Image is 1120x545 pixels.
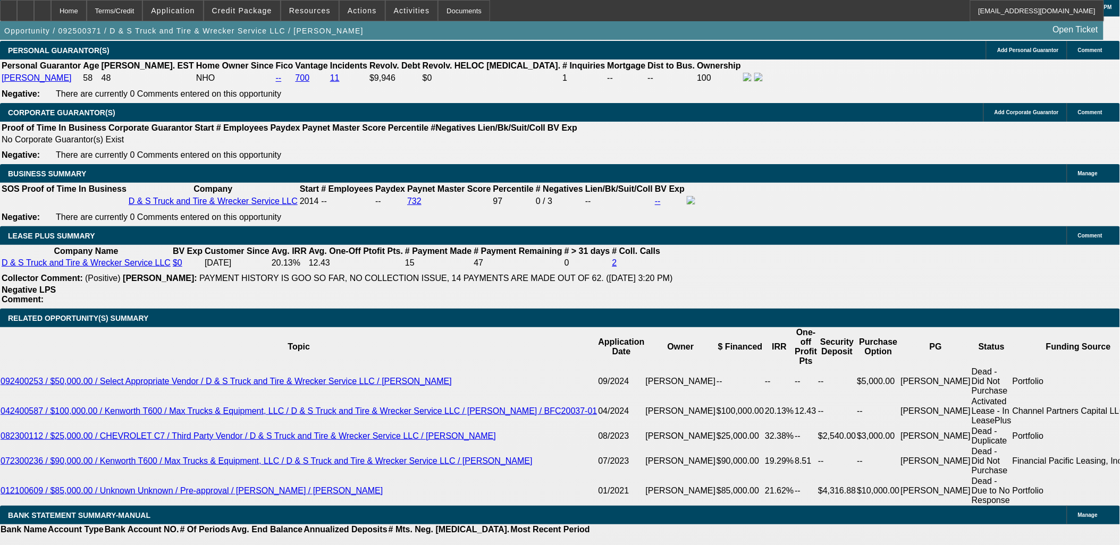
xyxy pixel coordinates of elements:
[478,123,545,132] b: Lien/Bk/Suit/Coll
[598,446,645,476] td: 07/2023
[4,27,364,35] span: Opportunity / 092500371 / D & S Truck and Tire & Wrecker Service LLC / [PERSON_NAME]
[405,246,471,256] b: # Payment Made
[296,73,310,82] a: 700
[598,426,645,446] td: 08/2023
[764,367,794,396] td: --
[645,446,717,476] td: [PERSON_NAME]
[995,109,1059,115] span: Add Corporate Guarantor
[212,6,272,15] span: Credit Package
[795,396,818,426] td: 12.43
[108,123,192,132] b: Corporate Guarantor
[795,476,818,506] td: --
[1,406,597,415] a: 042400587 / $100,000.00 / Kenworth T600 / Max Trucks & Equipment, LLC / D & S Truck and Tire & Wr...
[971,476,1012,506] td: Dead - Due to No Response
[173,258,182,267] a: $0
[645,327,717,367] th: Owner
[2,73,72,82] a: [PERSON_NAME]
[1,123,107,133] th: Proof of Time In Business
[1078,47,1102,53] span: Comment
[276,61,293,70] b: Fico
[764,327,794,367] th: IRR
[971,367,1012,396] td: Dead - Did Not Purchase
[173,246,203,256] b: BV Exp
[971,426,1012,446] td: Dead - Duplicate
[818,327,856,367] th: Security Deposit
[585,184,653,193] b: Lien/Bk/Suit/Coll
[510,524,591,535] th: Most Recent Period
[151,6,195,15] span: Application
[900,476,972,506] td: [PERSON_NAME]
[296,61,328,70] b: Vantage
[900,446,972,476] td: [PERSON_NAME]
[548,123,577,132] b: BV Exp
[818,446,856,476] td: --
[655,197,661,206] a: --
[56,89,281,98] span: There are currently 0 Comments entered on this opportunity
[971,446,1012,476] td: Dead - Did Not Purchase
[231,524,304,535] th: Avg. End Balance
[818,476,856,506] td: $4,316.88
[204,258,270,268] td: [DATE]
[795,367,818,396] td: --
[276,73,282,82] a: --
[764,476,794,506] td: 21.62%
[716,446,764,476] td: $90,000.00
[900,367,972,396] td: [PERSON_NAME]
[83,61,99,70] b: Age
[1,184,20,194] th: SOS
[493,197,534,206] div: 97
[8,108,115,117] span: CORPORATE GUARANTOR(S)
[348,6,377,15] span: Actions
[1049,21,1102,39] a: Open Ticket
[375,184,405,193] b: Paydex
[299,195,319,207] td: 2014
[196,72,274,84] td: NHO
[54,246,119,256] b: Company Name
[2,258,171,267] a: D & S Truck and Tire & Wrecker Service LLC
[562,72,605,84] td: 1
[645,426,717,446] td: [PERSON_NAME]
[696,72,742,84] td: 100
[857,476,900,506] td: $10,000.00
[309,246,403,256] b: Avg. One-Off Ptofit Pts.
[645,476,717,506] td: [PERSON_NAME]
[764,426,794,446] td: 32.38%
[8,46,110,55] span: PERSONAL GUARANTOR(S)
[1,456,533,465] a: 072300236 / $90,000.00 / Kenworth T600 / Max Trucks & Equipment, LLC / D & S Truck and Tire & Wre...
[647,72,696,84] td: --
[422,72,561,84] td: $0
[204,1,280,21] button: Credit Package
[645,396,717,426] td: [PERSON_NAME]
[474,246,562,256] b: # Payment Remaining
[645,367,717,396] td: [PERSON_NAME]
[716,327,764,367] th: $ Financed
[1078,109,1102,115] span: Comment
[900,396,972,426] td: [PERSON_NAME]
[598,327,645,367] th: Application Date
[536,184,583,193] b: # Negatives
[493,184,534,193] b: Percentile
[2,61,81,70] b: Personal Guarantor
[405,258,472,268] td: 15
[818,367,856,396] td: --
[330,73,340,82] a: 11
[1,134,582,145] td: No Corporate Guarantor(s) Exist
[687,196,695,205] img: facebook-icon.png
[598,367,645,396] td: 09/2024
[818,426,856,446] td: $2,540.00
[2,274,83,283] b: Collector Comment:
[321,197,327,206] span: --
[407,197,422,206] a: 732
[8,169,86,178] span: BUSINESS SUMMARY
[56,212,281,222] span: There are currently 0 Comments entered on this opportunity
[754,73,763,81] img: linkedin-icon.png
[394,6,430,15] span: Activities
[281,1,339,21] button: Resources
[607,72,646,84] td: --
[795,327,818,367] th: One-off Profit Pts
[716,476,764,506] td: $85,000.00
[764,446,794,476] td: 19.29%
[997,47,1059,53] span: Add Personal Guarantor
[1078,171,1098,176] span: Manage
[369,61,420,70] b: Revolv. Debt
